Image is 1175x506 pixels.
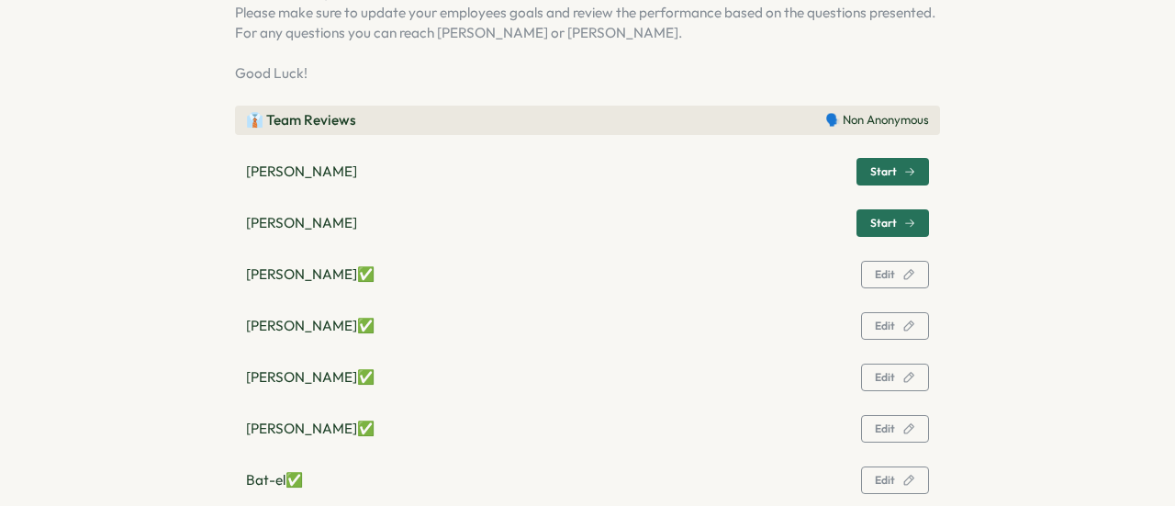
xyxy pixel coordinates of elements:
[875,320,895,332] span: Edit
[246,110,356,130] p: 👔 Team Reviews
[861,364,929,391] button: Edit
[870,166,897,177] span: Start
[861,467,929,494] button: Edit
[246,367,375,388] p: [PERSON_NAME] ✅
[246,419,375,439] p: [PERSON_NAME] ✅
[246,213,357,233] p: [PERSON_NAME]
[870,218,897,229] span: Start
[856,158,929,186] button: Start
[875,423,895,434] span: Edit
[861,415,929,443] button: Edit
[875,372,895,383] span: Edit
[875,475,895,486] span: Edit
[856,209,929,237] button: Start
[861,312,929,340] button: Edit
[861,261,929,288] button: Edit
[246,264,375,285] p: [PERSON_NAME] ✅
[246,470,303,490] p: Bat-el ✅
[246,316,375,336] p: [PERSON_NAME] ✅
[825,112,929,129] p: 🗣️ Non Anonymous
[246,162,357,182] p: [PERSON_NAME]
[875,269,895,280] span: Edit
